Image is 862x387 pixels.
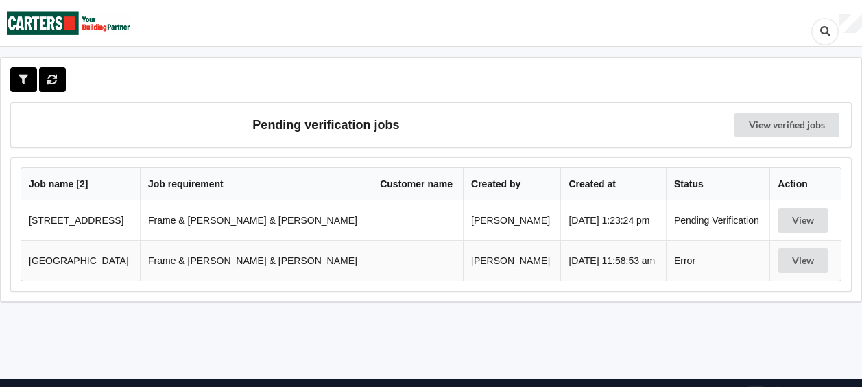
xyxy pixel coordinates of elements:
th: Created by [463,168,560,200]
th: Created at [560,168,665,200]
th: Job name [ 2 ] [21,168,140,200]
th: Status [666,168,769,200]
th: Job requirement [140,168,372,200]
th: Customer name [372,168,463,200]
td: [PERSON_NAME] [463,200,560,240]
a: View [778,215,831,226]
td: [DATE] 11:58:53 am [560,240,665,281]
th: Action [769,168,841,200]
div: User Profile [839,14,862,34]
button: View [778,208,828,233]
img: Carters [7,1,130,45]
td: Frame & [PERSON_NAME] & [PERSON_NAME] [140,240,372,281]
h3: Pending verification jobs [21,113,632,137]
td: [GEOGRAPHIC_DATA] [21,240,140,281]
a: View verified jobs [734,113,839,137]
td: Error [666,240,769,281]
td: [PERSON_NAME] [463,240,560,281]
a: View [778,255,831,266]
td: Frame & [PERSON_NAME] & [PERSON_NAME] [140,200,372,240]
td: Pending Verification [666,200,769,240]
td: [STREET_ADDRESS] [21,200,140,240]
button: View [778,248,828,273]
td: [DATE] 1:23:24 pm [560,200,665,240]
